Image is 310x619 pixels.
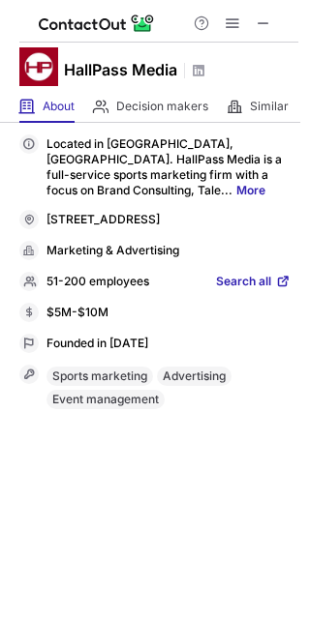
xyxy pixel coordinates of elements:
[46,212,291,229] div: [STREET_ADDRESS]
[116,99,208,114] span: Decision makers
[46,367,153,386] div: Sports marketing
[216,274,291,291] a: Search all
[46,243,291,260] div: Marketing & Advertising
[39,12,155,35] img: ContactOut v5.3.10
[46,390,165,409] div: Event management
[157,367,232,386] div: Advertising
[19,47,58,86] img: dbfad24fbb787b5d6feba13d2c1f4796
[64,58,177,81] h1: HallPass Media
[46,336,291,353] div: Founded in [DATE]
[216,274,271,291] span: Search all
[236,183,265,197] a: More
[250,99,289,114] span: Similar
[46,136,291,198] p: Located in [GEOGRAPHIC_DATA], [GEOGRAPHIC_DATA]. HallPass Media is a full-service sports marketin...
[46,305,291,322] div: $5M-$10M
[46,274,149,291] p: 51-200 employees
[43,99,75,114] span: About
